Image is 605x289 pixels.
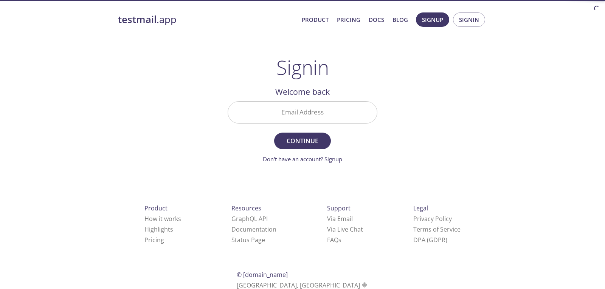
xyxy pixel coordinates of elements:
button: Signup [416,12,449,27]
span: Product [144,204,168,212]
span: Legal [413,204,428,212]
strong: testmail [118,13,157,26]
a: Status Page [231,236,265,244]
span: Resources [231,204,261,212]
button: Signin [453,12,485,27]
a: Via Email [327,215,353,223]
a: GraphQL API [231,215,268,223]
h2: Welcome back [228,85,377,98]
a: Pricing [144,236,164,244]
button: Continue [274,133,331,149]
a: Don't have an account? Signup [263,155,342,163]
span: © [DOMAIN_NAME] [237,270,288,279]
a: Product [302,15,329,25]
a: Docs [369,15,384,25]
a: FAQ [327,236,341,244]
a: Pricing [337,15,360,25]
a: Terms of Service [413,225,461,233]
span: Continue [282,136,323,146]
a: Privacy Policy [413,215,452,223]
span: Signup [422,15,443,25]
span: Support [327,204,351,212]
a: Blog [392,15,408,25]
a: Documentation [231,225,276,233]
a: How it works [144,215,181,223]
a: DPA (GDPR) [413,236,447,244]
span: s [338,236,341,244]
span: Signin [459,15,479,25]
h1: Signin [276,56,329,79]
a: Via Live Chat [327,225,363,233]
a: Highlights [144,225,173,233]
a: testmail.app [118,13,296,26]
